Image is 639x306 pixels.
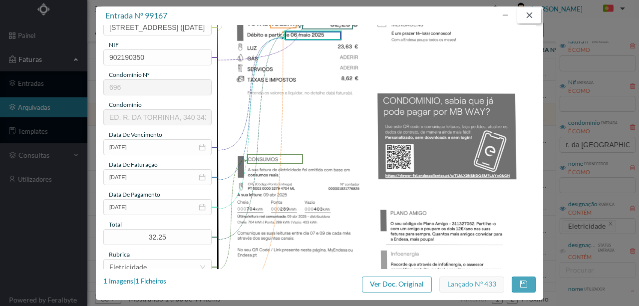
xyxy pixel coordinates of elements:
span: data de vencimento [109,131,162,138]
button: Ver Doc. Original [362,277,432,293]
div: 1 Imagens | 1 Ficheiros [103,277,166,287]
span: rubrica [109,251,130,258]
span: entrada nº 99167 [105,10,167,20]
button: PT [595,1,629,17]
span: total [109,221,122,228]
span: data de pagamento [109,191,160,198]
button: Lançado nº 433 [439,277,504,293]
i: icon: calendar [199,144,206,151]
span: condomínio [109,101,142,108]
span: data de faturação [109,161,158,168]
span: NIF [109,41,119,48]
span: condomínio nº [109,71,150,78]
i: icon: calendar [199,204,206,211]
i: icon: calendar [199,174,206,181]
i: icon: down [200,264,206,270]
div: Eletricidade [109,260,147,275]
